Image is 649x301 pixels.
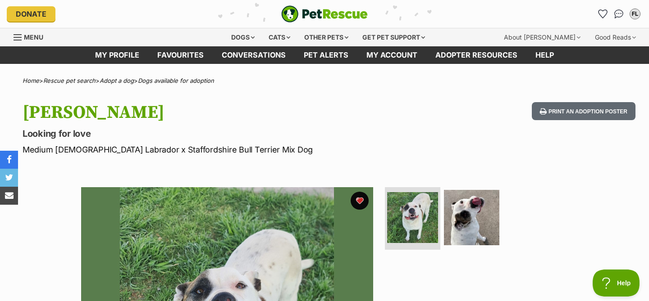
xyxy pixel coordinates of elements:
[148,46,213,64] a: Favourites
[281,5,368,22] a: PetRescue
[100,77,134,84] a: Adopt a dog
[426,46,526,64] a: Adopter resources
[614,9,624,18] img: chat-41dd97257d64d25036548639549fe6c8038ab92f7586957e7f3b1b290dea8141.svg
[7,6,55,22] a: Donate
[387,192,438,243] img: Photo of Trixie Mattel
[43,77,96,84] a: Rescue pet search
[295,46,357,64] a: Pet alerts
[356,28,431,46] div: Get pet support
[593,270,640,297] iframe: Help Scout Beacon - Open
[612,7,626,21] a: Conversations
[23,144,396,156] p: Medium [DEMOGRAPHIC_DATA] Labrador x Staffordshire Bull Terrier Mix Dog
[262,28,297,46] div: Cats
[532,102,635,121] button: Print an adoption poster
[631,9,640,18] div: FL
[213,46,295,64] a: conversations
[23,77,39,84] a: Home
[128,0,134,7] img: adc.png
[589,28,642,46] div: Good Reads
[225,28,261,46] div: Dogs
[24,33,43,41] span: Menu
[498,28,587,46] div: About [PERSON_NAME]
[357,46,426,64] a: My account
[444,190,499,245] img: Photo of Trixie Mattel
[298,28,355,46] div: Other pets
[23,127,396,140] p: Looking for love
[595,7,610,21] a: Favourites
[86,46,148,64] a: My profile
[351,192,369,210] button: favourite
[526,46,563,64] a: Help
[14,28,50,45] a: Menu
[595,7,642,21] ul: Account quick links
[628,7,642,21] button: My account
[23,102,396,123] h1: [PERSON_NAME]
[138,77,214,84] a: Dogs available for adoption
[281,5,368,22] img: logo-e224e6f780fb5917bec1dbf3a21bbac754714ae5b6737aabdf751b685950b380.svg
